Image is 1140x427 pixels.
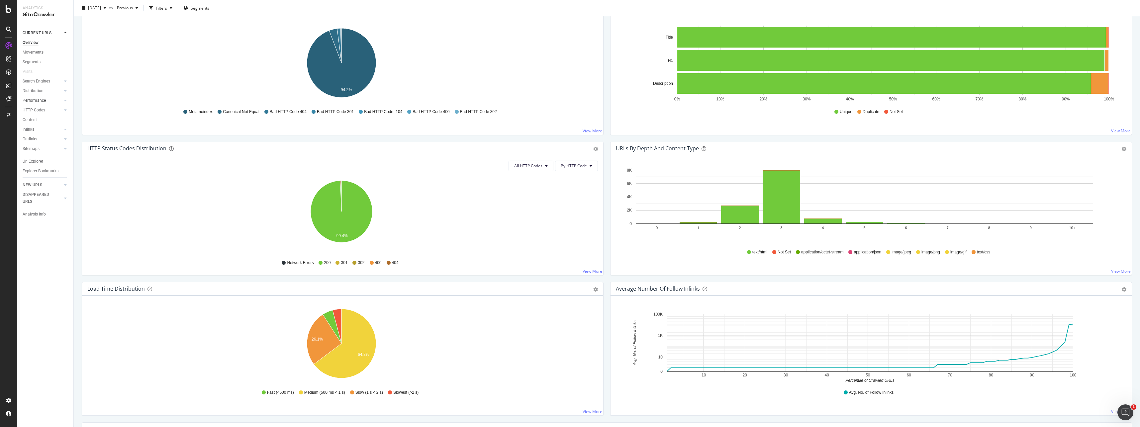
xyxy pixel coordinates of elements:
text: 10 [702,373,706,377]
text: 40% [846,97,854,101]
a: Inlinks [23,126,62,133]
iframe: Intercom live chat [1117,404,1133,420]
div: Visits [23,68,33,75]
text: 100 [1070,373,1076,377]
span: Not Set [778,249,791,255]
a: CURRENT URLS [23,30,62,37]
div: DISAPPEARED URLS [23,191,56,205]
div: Outlinks [23,136,37,143]
span: Not Set [890,109,903,115]
a: Outlinks [23,136,62,143]
svg: A chart. [616,306,1124,383]
button: By HTTP Code [555,161,598,171]
text: 8 [988,226,990,230]
span: 2025 Oct. 3rd [88,5,101,11]
span: Bad HTTP Code -104 [364,109,402,115]
text: 10+ [1069,226,1076,230]
span: Avg. No. of Follow Inlinks [849,390,894,395]
a: Analysis Info [23,211,69,218]
a: Content [23,116,69,123]
div: HTTP Status Codes Distribution [87,145,166,152]
div: Filters [156,5,167,11]
text: 2K [627,208,632,213]
text: 99.4% [336,233,347,238]
div: gear [1122,287,1126,292]
span: By HTTP Code [561,163,587,169]
span: 404 [392,260,399,266]
span: application/octet-stream [801,249,843,255]
span: Medium (500 ms < 1 s) [304,390,345,395]
a: NEW URLS [23,182,62,189]
text: 8K [627,168,632,173]
text: 90% [1062,97,1070,101]
text: 70 [948,373,952,377]
text: 6K [627,181,632,186]
span: 302 [358,260,364,266]
div: Url Explorer [23,158,43,165]
a: View More [583,268,602,274]
div: Inlinks [23,126,34,133]
div: Overview [23,39,39,46]
a: Movements [23,49,69,56]
text: 80% [1018,97,1026,101]
span: All HTTP Codes [514,163,542,169]
a: Url Explorer [23,158,69,165]
text: 3 [780,226,782,230]
span: Network Errors [287,260,314,266]
text: H1 [668,58,673,63]
div: Content [23,116,37,123]
text: 20 [743,373,747,377]
div: Distribution [23,87,44,94]
text: 64.8% [358,352,369,357]
span: text/html [752,249,767,255]
text: 70% [975,97,983,101]
a: View More [1111,268,1131,274]
div: Performance [23,97,46,104]
a: Explorer Bookmarks [23,168,69,175]
text: Avg. No. of Follow Inlinks [632,321,637,366]
text: 9 [1030,226,1032,230]
span: 200 [324,260,331,266]
span: Slow (1 s < 2 s) [355,390,383,395]
text: 0 [660,369,663,374]
text: 100% [1104,97,1114,101]
span: Unique [840,109,852,115]
a: Segments [23,59,69,66]
text: 94.2% [341,87,352,92]
button: Segments [181,3,212,13]
div: CURRENT URLS [23,30,51,37]
text: 4 [822,226,824,230]
span: Canonical Not Equal [223,109,259,115]
text: 50 [866,373,870,377]
div: SiteCrawler [23,11,68,19]
text: 1K [658,333,663,338]
text: 4K [627,195,632,199]
div: A chart. [616,166,1124,243]
text: 0 [656,226,658,230]
div: A chart. [87,26,596,103]
div: Average Number of Follow Inlinks [616,285,700,292]
svg: A chart. [616,26,1124,103]
span: text/css [977,249,991,255]
div: URLs by Depth and Content Type [616,145,699,152]
text: 100K [653,312,663,317]
div: NEW URLS [23,182,42,189]
div: Load Time Distribution [87,285,145,292]
a: Distribution [23,87,62,94]
a: Overview [23,39,69,46]
text: Description [653,81,673,86]
div: Analysis Info [23,211,46,218]
text: 10 [658,355,663,359]
text: 20% [759,97,767,101]
text: 5 [863,226,865,230]
button: All HTTP Codes [509,161,553,171]
span: 1 [1131,404,1136,410]
text: 7 [947,226,949,230]
a: Search Engines [23,78,62,85]
text: 90 [1030,373,1034,377]
text: 40 [825,373,829,377]
text: 30% [803,97,810,101]
a: View More [1111,409,1131,414]
span: Duplicate [863,109,879,115]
